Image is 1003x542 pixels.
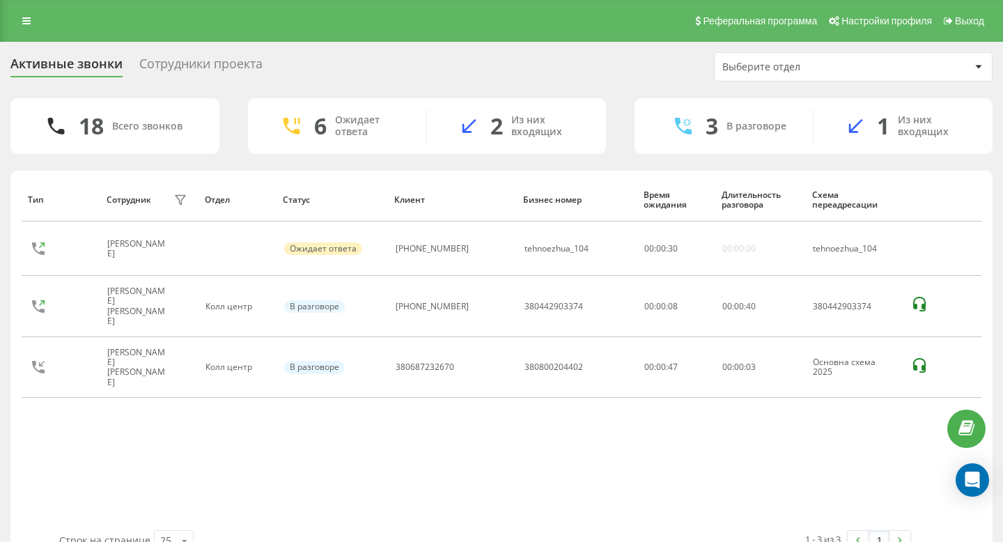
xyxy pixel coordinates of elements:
div: [PHONE_NUMBER] [396,244,469,254]
span: 00 [722,361,732,373]
span: Выход [955,15,984,26]
div: [PERSON_NAME] [PERSON_NAME] [107,286,170,327]
span: 00 [734,300,744,312]
div: 2 [490,113,503,139]
div: Клиент [394,195,510,205]
div: 380687232670 [396,362,454,372]
div: Активные звонки [10,56,123,78]
div: 00:00:08 [644,302,707,311]
div: Тип [28,195,93,205]
div: Длительность разговора [722,190,799,210]
div: tehnoezhua_104 [813,244,895,254]
div: Схема переадресации [812,190,896,210]
span: 00 [734,361,744,373]
div: 380800204402 [524,362,583,372]
div: Основна схема 2025 [813,357,895,378]
div: В разговоре [284,300,345,313]
div: [PERSON_NAME] [PERSON_NAME] [107,348,170,388]
span: 00 [722,300,732,312]
span: 40 [746,300,756,312]
div: 3 [706,113,718,139]
div: Колл центр [205,362,268,372]
div: 6 [314,113,327,139]
div: : : [644,244,678,254]
div: Ожидает ответа [284,242,362,255]
div: 1 [877,113,889,139]
div: 18 [79,113,104,139]
span: Реферальная программа [703,15,817,26]
div: 380442903374 [524,302,583,311]
div: 00:00:00 [722,244,756,254]
div: В разговоре [726,121,786,132]
div: Сотрудники проекта [139,56,263,78]
div: Статус [283,195,381,205]
div: Колл центр [205,302,268,311]
div: Сотрудник [107,195,151,205]
div: Ожидает ответа [335,114,405,138]
div: 00:00:47 [644,362,707,372]
div: Отдел [205,195,270,205]
div: [PHONE_NUMBER] [396,302,469,311]
div: В разговоре [284,361,345,373]
div: tehnoezhua_104 [524,244,589,254]
span: 03 [746,361,756,373]
div: : : [722,302,756,311]
span: 00 [656,242,666,254]
div: : : [722,362,756,372]
div: [PERSON_NAME] [107,239,170,259]
div: Из них входящих [511,114,585,138]
span: 00 [644,242,654,254]
div: 380442903374 [813,302,895,311]
div: Всего звонков [112,121,182,132]
div: Выберите отдел [722,61,889,73]
span: 30 [668,242,678,254]
div: Из них входящих [898,114,972,138]
div: Время ожидания [644,190,708,210]
div: Open Intercom Messenger [956,463,989,497]
div: Бизнес номер [523,195,630,205]
span: Настройки профиля [841,15,932,26]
